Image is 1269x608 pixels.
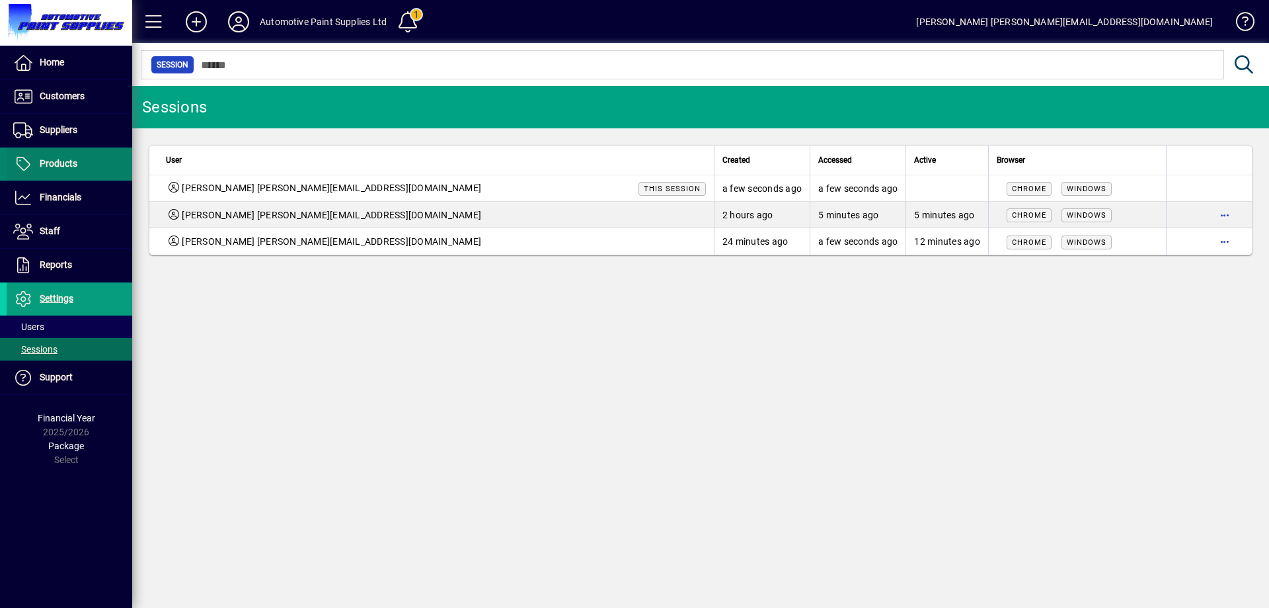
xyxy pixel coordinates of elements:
[7,361,132,394] a: Support
[714,202,810,228] td: 2 hours ago
[40,372,73,382] span: Support
[916,11,1213,32] div: [PERSON_NAME] [PERSON_NAME][EMAIL_ADDRESS][DOMAIN_NAME]
[166,153,182,167] span: User
[157,58,188,71] span: Session
[182,208,481,222] span: [PERSON_NAME] [PERSON_NAME][EMAIL_ADDRESS][DOMAIN_NAME]
[40,226,60,236] span: Staff
[13,344,58,355] span: Sessions
[810,202,905,228] td: 5 minutes ago
[7,114,132,147] a: Suppliers
[997,153,1025,167] span: Browser
[997,181,1158,195] div: Mozilla/5.0 (Windows NT 10.0; Win64; x64) AppleWebKit/537.36 (KHTML, like Gecko) Chrome/139.0.0.0...
[182,181,481,195] span: [PERSON_NAME] [PERSON_NAME][EMAIL_ADDRESS][DOMAIN_NAME]
[810,228,905,255] td: a few seconds ago
[40,91,85,101] span: Customers
[38,413,95,423] span: Financial Year
[7,249,132,282] a: Reports
[905,228,988,255] td: 12 minutes ago
[1067,211,1106,220] span: Windows
[40,158,77,169] span: Products
[997,235,1158,249] div: Mozilla/5.0 (Windows NT 10.0; Win64; x64) AppleWebKit/537.36 (KHTML, like Gecko) Chrome/139.0.0.0...
[1012,185,1046,193] span: Chrome
[1214,204,1235,226] button: More options
[175,10,217,34] button: Add
[40,259,72,270] span: Reports
[7,316,132,338] a: Users
[40,124,77,135] span: Suppliers
[997,208,1158,222] div: Mozilla/5.0 (Windows NT 10.0; Win64; x64) AppleWebKit/537.36 (KHTML, like Gecko) Chrome/139.0.0.0...
[644,185,701,193] span: This session
[722,153,750,167] span: Created
[40,293,73,304] span: Settings
[260,11,387,32] div: Automotive Paint Supplies Ltd
[1226,3,1252,46] a: Knowledge Base
[7,181,132,214] a: Financials
[7,148,132,181] a: Products
[7,338,132,361] a: Sessions
[1067,185,1106,193] span: Windows
[905,202,988,228] td: 5 minutes ago
[48,441,84,451] span: Package
[13,322,44,332] span: Users
[818,153,852,167] span: Accessed
[914,153,936,167] span: Active
[7,80,132,113] a: Customers
[142,97,207,118] div: Sessions
[217,10,260,34] button: Profile
[7,46,132,79] a: Home
[40,57,64,67] span: Home
[40,192,81,202] span: Financials
[1012,238,1046,247] span: Chrome
[714,228,810,255] td: 24 minutes ago
[1067,238,1106,247] span: Windows
[182,235,481,248] span: [PERSON_NAME] [PERSON_NAME][EMAIL_ADDRESS][DOMAIN_NAME]
[1012,211,1046,220] span: Chrome
[714,175,810,202] td: a few seconds ago
[1214,231,1235,252] button: More options
[7,215,132,248] a: Staff
[810,175,905,202] td: a few seconds ago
